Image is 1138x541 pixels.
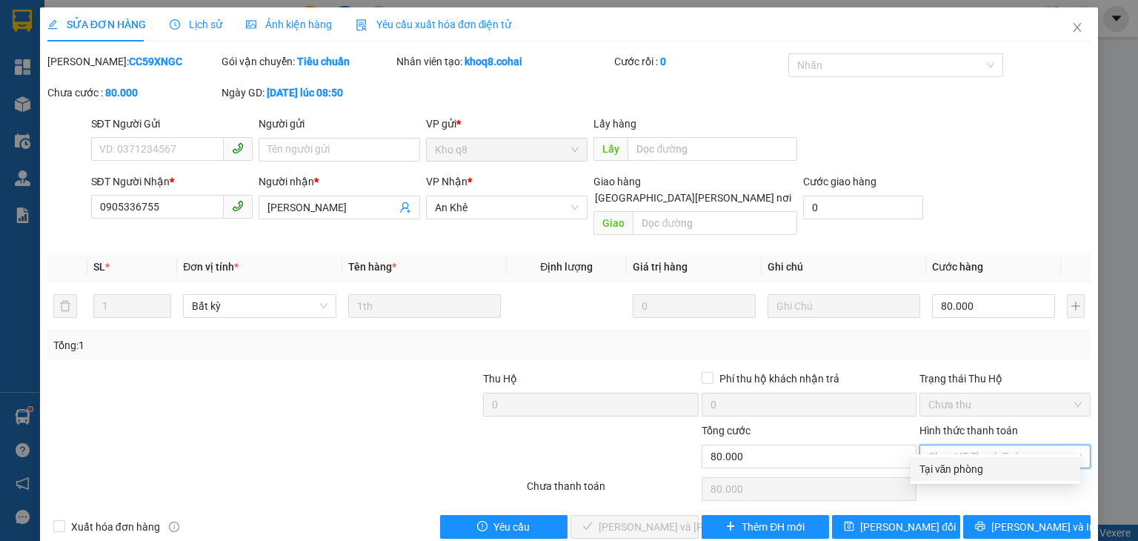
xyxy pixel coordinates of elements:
[222,53,393,70] div: Gói vận chuyển:
[465,56,522,67] b: khoq8.cohai
[169,522,179,532] span: info-circle
[762,253,926,282] th: Ghi chú
[396,53,611,70] div: Nhân viên tạo:
[232,142,244,154] span: phone
[47,53,219,70] div: [PERSON_NAME]:
[570,515,699,539] button: check[PERSON_NAME] và [PERSON_NAME] hàng
[105,87,138,99] b: 80.000
[963,515,1091,539] button: printer[PERSON_NAME] và In
[919,371,1091,387] div: Trạng thái Thu Hộ
[246,19,332,30] span: Ảnh kiện hàng
[440,515,568,539] button: exclamation-circleYêu cầu
[1071,21,1083,33] span: close
[356,19,367,31] img: icon
[928,394,1082,416] span: Chưa thu
[832,515,960,539] button: save[PERSON_NAME] đổi
[222,84,393,101] div: Ngày GD:
[919,425,1018,437] label: Hình thức thanh toán
[540,261,593,273] span: Định lượng
[91,116,253,132] div: SĐT Người Gửi
[91,173,253,190] div: SĐT Người Nhận
[192,295,327,317] span: Bất kỳ
[860,519,956,535] span: [PERSON_NAME] đổi
[426,176,467,187] span: VP Nhận
[259,173,420,190] div: Người nhận
[803,176,876,187] label: Cước giao hàng
[483,373,517,385] span: Thu Hộ
[348,261,396,273] span: Tên hàng
[435,139,579,161] span: Kho q8
[1057,7,1098,49] button: Close
[259,116,420,132] div: Người gửi
[297,56,350,67] b: Tiêu chuẩn
[844,521,854,533] span: save
[803,196,923,219] input: Cước giao hàng
[399,202,411,213] span: user-add
[232,200,244,212] span: phone
[1067,294,1085,318] button: plus
[932,261,983,273] span: Cước hàng
[975,521,985,533] span: printer
[47,19,146,30] span: SỬA ĐƠN HÀNG
[593,211,633,235] span: Giao
[593,118,636,130] span: Lấy hàng
[267,87,343,99] b: [DATE] lúc 08:50
[991,519,1095,535] span: [PERSON_NAME] và In
[435,196,579,219] span: An Khê
[633,294,756,318] input: 0
[47,84,219,101] div: Chưa cước :
[426,116,588,132] div: VP gửi
[633,261,688,273] span: Giá trị hàng
[593,137,628,161] span: Lấy
[129,56,182,67] b: CC59XNGC
[525,478,699,504] div: Chưa thanh toán
[593,176,641,187] span: Giao hàng
[589,190,797,206] span: [GEOGRAPHIC_DATA][PERSON_NAME] nơi
[356,19,512,30] span: Yêu cầu xuất hóa đơn điện tử
[702,515,830,539] button: plusThêm ĐH mới
[928,445,1082,468] span: Chọn HT Thanh Toán
[493,519,530,535] span: Yêu cầu
[633,211,797,235] input: Dọc đường
[713,371,845,387] span: Phí thu hộ khách nhận trả
[246,19,256,30] span: picture
[65,519,166,535] span: Xuất hóa đơn hàng
[725,521,736,533] span: plus
[170,19,180,30] span: clock-circle
[628,137,797,161] input: Dọc đường
[702,425,751,437] span: Tổng cước
[660,56,666,67] b: 0
[768,294,920,318] input: Ghi Chú
[53,294,77,318] button: delete
[47,19,58,30] span: edit
[53,337,440,354] div: Tổng: 1
[170,19,222,30] span: Lịch sử
[742,519,805,535] span: Thêm ĐH mới
[614,53,785,70] div: Cước rồi :
[93,261,105,273] span: SL
[183,261,239,273] span: Đơn vị tính
[919,461,1071,477] div: Tại văn phòng
[348,294,501,318] input: VD: Bàn, Ghế
[477,521,488,533] span: exclamation-circle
